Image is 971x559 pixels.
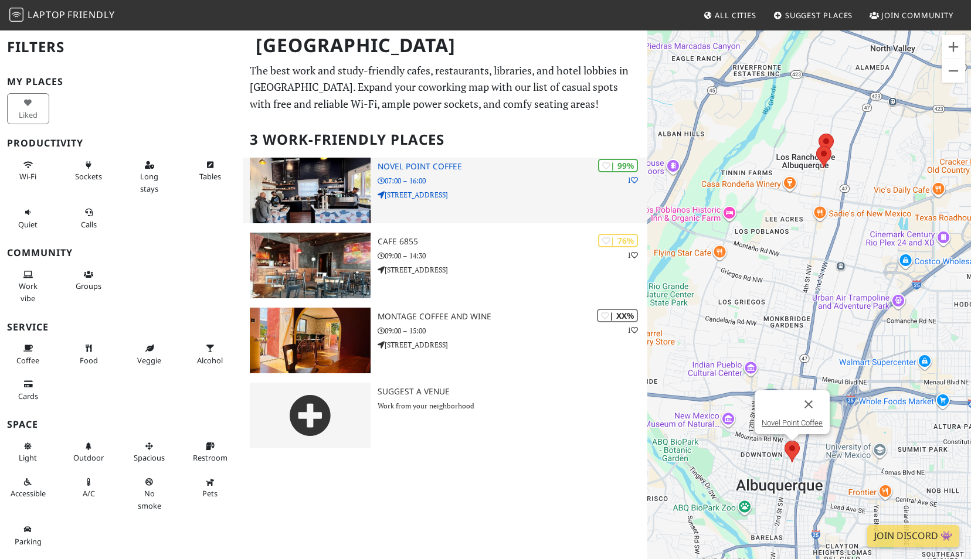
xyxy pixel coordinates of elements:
a: Novel Point Coffee [762,418,823,427]
img: Montage Coffee and Wine [250,308,371,373]
img: LaptopFriendly [9,8,23,22]
h1: [GEOGRAPHIC_DATA] [246,29,645,62]
button: Light [7,437,49,468]
a: Suggest Places [769,5,858,26]
span: Parking [15,536,42,547]
div: | 76% [598,234,638,247]
span: Food [80,355,98,366]
p: The best work and study-friendly cafes, restaurants, libraries, and hotel lobbies in [GEOGRAPHIC_... [250,62,640,113]
span: Suggest Places [785,10,853,21]
a: Suggest a Venue Work from your neighborhood [243,383,647,448]
span: All Cities [715,10,756,21]
button: Pets [189,472,232,503]
button: Work vibe [7,265,49,308]
h3: Montage Coffee and Wine [378,312,647,322]
a: Join Community [865,5,958,26]
span: Spacious [134,452,165,463]
button: Tables [189,155,232,186]
button: Cards [7,374,49,405]
button: Calls [68,203,110,234]
button: Groups [68,265,110,296]
span: People working [19,281,38,303]
span: Work-friendly tables [199,171,221,182]
button: Alcohol [189,339,232,370]
span: Restroom [193,452,228,463]
button: Outdoor [68,437,110,468]
button: Veggie [128,339,171,370]
img: gray-place-d2bdb4477600e061c01bd816cc0f2ef0cfcb1ca9e3ad78868dd16fb2af073a21.png [250,383,371,448]
a: Novel Point Coffee | 99% 1 Novel Point Coffee 07:00 – 16:00 [STREET_ADDRESS] [243,158,647,223]
button: Food [68,339,110,370]
span: Air conditioned [83,488,95,499]
button: Parking [7,520,49,551]
span: Accessible [11,488,46,499]
p: 1 [627,325,638,336]
div: | XX% [597,309,638,322]
button: Restroom [189,437,232,468]
span: Stable Wi-Fi [19,171,36,182]
button: Accessible [7,472,49,503]
span: Alcohol [197,355,223,366]
p: [STREET_ADDRESS] [378,339,647,350]
span: Laptop [28,8,66,21]
p: 09:00 – 15:00 [378,325,647,336]
h2: 3 Work-Friendly Places [250,122,640,158]
a: LaptopFriendly LaptopFriendly [9,5,115,26]
button: Close [795,390,823,418]
img: Cafe 6855 [250,233,371,298]
span: Outdoor area [73,452,104,463]
h3: Suggest a Venue [378,387,647,397]
img: Novel Point Coffee [250,158,371,223]
p: 1 [627,250,638,261]
span: Smoke free [138,488,161,510]
button: Long stays [128,155,171,198]
h3: Novel Point Coffee [378,162,647,172]
button: Sockets [68,155,110,186]
h2: Filters [7,29,236,65]
a: Montage Coffee and Wine | XX% 1 Montage Coffee and Wine 09:00 – 15:00 [STREET_ADDRESS] [243,308,647,373]
span: Natural light [19,452,37,463]
button: No smoke [128,472,171,515]
span: Group tables [76,281,101,291]
h3: My Places [7,76,236,87]
a: Cafe 6855 | 76% 1 Cafe 6855 09:00 – 14:30 [STREET_ADDRESS] [243,233,647,298]
button: Zoom in [942,35,965,59]
button: Coffee [7,339,49,370]
button: Zoom out [942,59,965,83]
p: 1 [627,175,638,186]
h3: Cafe 6855 [378,237,647,247]
div: | 99% [598,159,638,172]
span: Friendly [67,8,114,21]
span: Video/audio calls [81,219,97,230]
span: Veggie [137,355,161,366]
h3: Service [7,322,236,333]
a: All Cities [698,5,761,26]
h3: Community [7,247,236,258]
span: Join Community [881,10,953,21]
p: 09:00 – 14:30 [378,250,647,261]
p: 07:00 – 16:00 [378,175,647,186]
button: A/C [68,472,110,503]
span: Quiet [18,219,38,230]
span: Pet friendly [202,488,218,499]
span: Power sockets [75,171,102,182]
button: Quiet [7,203,49,234]
h3: Space [7,419,236,430]
p: Work from your neighborhood [378,400,647,411]
span: Long stays [140,171,158,193]
p: [STREET_ADDRESS] [378,264,647,275]
p: [STREET_ADDRESS] [378,189,647,200]
button: Wi-Fi [7,155,49,186]
span: Credit cards [18,391,38,401]
span: Coffee [16,355,39,366]
h3: Productivity [7,138,236,149]
button: Spacious [128,437,171,468]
